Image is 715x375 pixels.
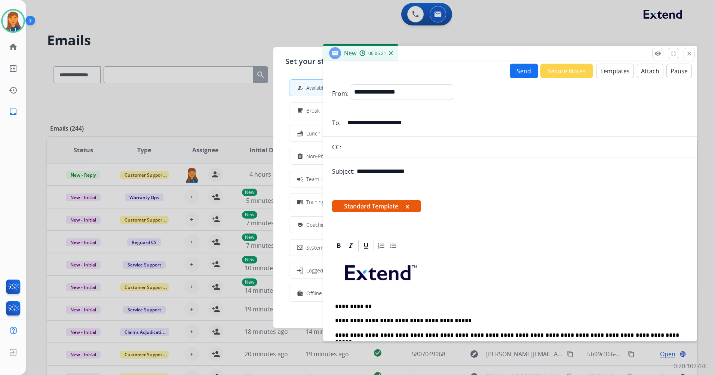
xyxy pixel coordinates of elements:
p: From: [332,89,349,98]
mat-icon: list_alt [9,64,18,73]
mat-icon: campaign [296,175,304,183]
button: Available [289,80,426,96]
mat-icon: school [297,222,303,228]
p: CC: [332,143,341,152]
span: Set your status [285,56,340,67]
img: avatar [3,10,24,31]
button: System Issue [289,240,426,256]
button: Break [289,103,426,119]
button: Attach [637,64,663,78]
mat-icon: how_to_reg [297,85,303,91]
mat-icon: home [9,42,18,51]
span: Logged In [306,266,329,274]
span: System Issue [306,244,338,251]
button: Training [289,194,426,210]
mat-icon: remove_red_eye [654,50,661,57]
span: Offline [306,289,322,297]
mat-icon: login [296,266,304,274]
span: Standard Template [332,200,421,212]
button: Logged In [289,262,426,278]
div: Italic [345,240,356,251]
p: 0.20.1027RC [673,362,708,371]
span: 00:05:21 [368,51,386,57]
mat-icon: menu_book [297,199,303,205]
p: To: [332,118,341,127]
button: Team Huddle [289,171,426,187]
mat-icon: free_breakfast [297,107,303,114]
mat-icon: phonelink_off [297,244,303,251]
button: Non-Phone Queue [289,148,426,164]
mat-icon: work_off [297,290,303,296]
button: Templates [596,64,634,78]
span: New [344,49,356,57]
div: Ordered List [376,240,387,251]
span: Coaching [306,221,328,229]
mat-icon: close [686,50,693,57]
button: Coaching [289,217,426,233]
span: Non-Phone Queue [306,152,350,160]
button: Pause [666,64,692,78]
span: Team Huddle [306,175,337,183]
button: Lunch [289,125,426,141]
mat-icon: fullscreen [670,50,677,57]
p: Subject: [332,167,355,176]
button: Secure Notes [540,64,593,78]
div: Underline [360,240,372,251]
span: Training [306,198,324,206]
mat-icon: fastfood [297,130,303,137]
button: Send [510,64,538,78]
button: Offline [289,285,426,301]
mat-icon: inbox [9,107,18,116]
button: x [406,202,409,211]
span: Lunch [306,129,320,137]
mat-icon: assignment [297,153,303,159]
div: Bullet List [388,240,399,251]
mat-icon: history [9,86,18,95]
div: Bold [333,240,344,251]
span: Break [306,107,320,115]
span: Available [306,84,326,92]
